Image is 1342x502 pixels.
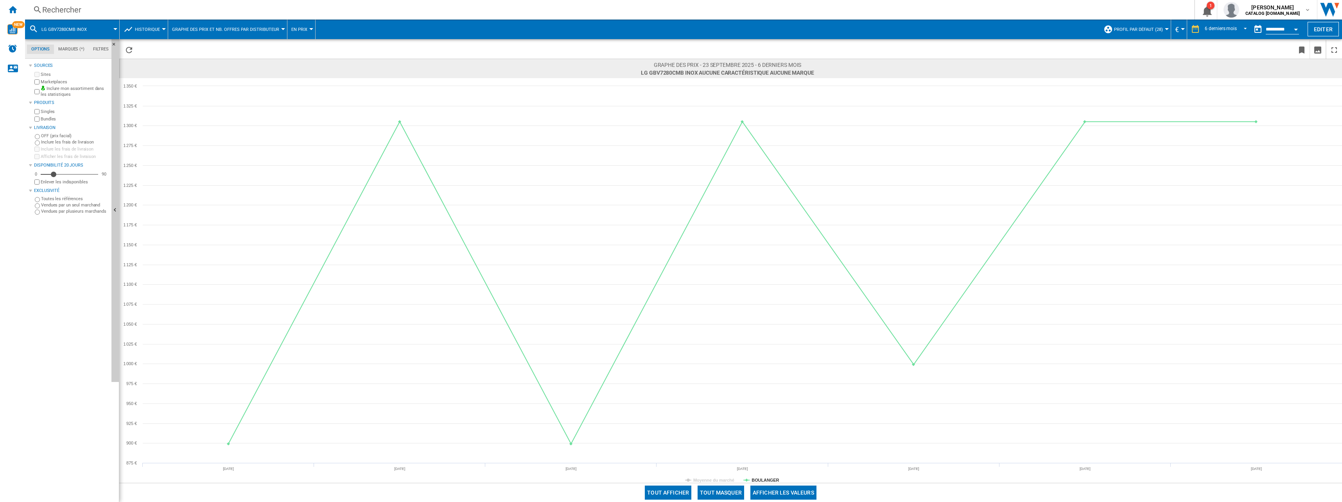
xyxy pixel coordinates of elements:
tspan: 1 150 € [124,242,137,247]
input: Bundles [34,117,39,122]
input: Inclure les frais de livraison [34,147,39,152]
label: Inclure mon assortiment dans les statistiques [41,86,108,98]
div: Historique [124,20,164,39]
tspan: BOULANGER [752,478,779,482]
span: NEW [12,21,25,28]
div: Produits [34,100,108,106]
button: Profil par défaut (28) [1114,20,1167,39]
span: Graphe des prix et nb. offres par distributeur [172,27,279,32]
span: En prix [291,27,307,32]
div: Rechercher [42,4,1174,15]
tspan: 875 € [126,461,137,465]
tspan: 1 050 € [124,322,137,326]
label: Vendues par un seul marchand [41,202,108,208]
div: 1 [1207,2,1215,9]
div: Sources [34,63,108,69]
tspan: 1 175 € [124,222,137,227]
tspan: [DATE] [1251,467,1262,471]
button: € [1175,20,1183,39]
div: 6 derniers mois [1205,26,1237,31]
tspan: [DATE] [223,467,234,471]
img: profile.jpg [1224,2,1239,18]
md-tab-item: Filtres [89,45,113,54]
button: Historique [135,20,164,39]
div: Livraison [34,125,108,131]
label: Enlever les indisponibles [41,179,108,185]
button: LG GBV7280CMB INOX [41,20,95,39]
md-tab-item: Marques (*) [54,45,89,54]
tspan: [DATE] [908,467,919,471]
label: OFF (prix facial) [41,133,108,139]
tspan: 1 100 € [124,282,137,287]
button: Tout afficher [645,486,691,500]
label: Toutes les références [41,196,108,202]
span: LG GBV7280CMB INOX [41,27,87,32]
img: mysite-bg-18x18.png [41,86,45,90]
input: Afficher les frais de livraison [34,179,39,185]
label: Vendues par plusieurs marchands [41,208,108,214]
button: En prix [291,20,311,39]
tspan: [DATE] [1080,467,1091,471]
input: Sites [34,72,39,77]
button: Graphe des prix et nb. offres par distributeur [172,20,283,39]
input: Afficher les frais de livraison [34,154,39,159]
tspan: 1 350 € [124,84,137,88]
label: Afficher les frais de livraison [41,154,108,160]
button: Open calendar [1289,21,1303,35]
tspan: 1 325 € [124,104,137,108]
label: Inclure les frais de livraison [41,146,108,152]
md-slider: Disponibilité [41,170,98,178]
label: Bundles [41,116,108,122]
div: Exclusivité [34,188,108,194]
label: Inclure les frais de livraison [41,139,108,145]
md-menu: Currency [1171,20,1187,39]
tspan: 1 000 € [124,361,137,366]
div: Disponibilité 20 Jours [34,162,108,169]
button: Editer [1308,22,1339,36]
button: md-calendar [1250,22,1266,37]
md-tab-item: Options [27,45,54,54]
tspan: 1 075 € [124,302,137,307]
input: OFF (prix facial) [35,134,40,139]
md-select: REPORTS.WIZARD.STEPS.REPORT.STEPS.REPORT_OPTIONS.PERIOD: 6 derniers mois [1204,23,1250,36]
tspan: [DATE] [565,467,576,471]
div: 0 [33,171,39,177]
img: wise-card.svg [7,24,18,34]
tspan: 1 200 € [124,203,137,207]
tspan: 900 € [126,441,137,445]
button: Afficher les valeurs [750,486,816,500]
button: Masquer [111,39,121,53]
input: Inclure les frais de livraison [35,140,40,145]
tspan: 1 300 € [124,123,137,128]
span: Graphe des prix - 23 septembre 2025 - 6 derniers mois [641,61,814,69]
tspan: 975 € [126,381,137,386]
tspan: Moyenne du marché [693,478,734,482]
span: LG GBV7280CMB INOX Aucune caractéristique Aucune marque [641,69,814,77]
tspan: 925 € [126,421,137,426]
tspan: 950 € [126,401,137,406]
button: Recharger [121,40,137,59]
label: Singles [41,109,108,115]
span: [PERSON_NAME] [1245,4,1300,11]
tspan: 1 025 € [124,342,137,346]
tspan: [DATE] [737,467,748,471]
label: Marketplaces [41,79,108,85]
span: Historique [135,27,160,32]
b: CATALOG [DOMAIN_NAME] [1245,11,1300,16]
button: Plein écran [1326,40,1342,59]
tspan: 1 275 € [124,143,137,148]
span: € [1175,25,1179,34]
button: Masquer [111,39,119,382]
tspan: 1 225 € [124,183,137,188]
label: Sites [41,72,108,77]
input: Marketplaces [34,79,39,84]
input: Toutes les références [35,197,40,202]
input: Vendues par plusieurs marchands [35,210,40,215]
tspan: [DATE] [394,467,405,471]
tspan: 1 125 € [124,262,137,267]
input: Singles [34,109,39,114]
input: Inclure mon assortiment dans les statistiques [34,87,39,97]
